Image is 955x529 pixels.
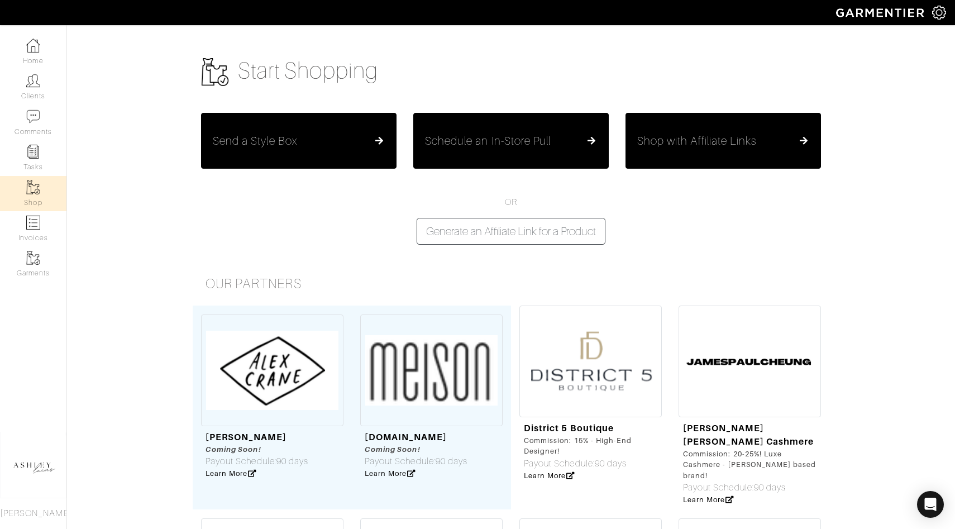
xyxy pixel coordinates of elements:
[360,314,503,426] img: Screenshot%202023-06-02%20at%201.40.48%20PM.png
[425,134,551,147] h5: Schedule an In-Store Pull
[683,481,816,494] div: Payout Schedule:
[436,456,467,466] span: 90 days
[524,423,614,433] a: District 5 Boutique
[413,113,609,169] button: Schedule an In-Store Pull
[595,459,627,469] span: 90 days
[193,196,829,245] div: OR
[425,134,597,147] a: Schedule an In-Store Pull
[365,469,416,478] a: Learn More
[206,455,308,468] div: Payout Schedule:
[683,495,734,504] a: Learn More
[26,145,40,159] img: reminder-icon-8004d30b9f0a5d33ae49ab947aed9ed385cf756f9e5892f1edd6e32f2345188e.png
[201,113,397,169] button: Send a Style Box
[201,314,343,426] img: Screen%20Shot%202023-05-23%20at%208.25.52%20AM.png
[830,3,932,22] img: garmentier-logo-header-white-b43fb05a5012e4ada735d5af1a66efaba907eab6374d6393d1fbf88cb4ef424d.png
[524,435,657,456] div: Commission: 15% - High-End Designer!
[365,432,447,442] a: [DOMAIN_NAME]
[26,216,40,230] img: orders-icon-0abe47150d42831381b5fb84f609e132dff9fe21cb692f30cb5eec754e2cba89.png
[26,180,40,194] img: garments-icon-b7da505a4dc4fd61783c78ac3ca0ef83fa9d6f193b1c9dc38574b1d14d53ca28.png
[683,423,814,447] a: [PERSON_NAME] [PERSON_NAME] Cashmere
[26,39,40,53] img: dashboard-icon-dbcd8f5a0b271acd01030246c82b418ddd0df26cd7fceb0bd07c9910d44c42f6.png
[213,134,297,147] h5: Send a Style Box
[26,251,40,265] img: garments-icon-b7da505a4dc4fd61783c78ac3ca0ef83fa9d6f193b1c9dc38574b1d14d53ca28.png
[206,277,302,291] span: Our Partners
[206,432,286,442] a: [PERSON_NAME]
[932,6,946,20] img: gear-icon-white-bd11855cb880d31180b6d7d6211b90ccbf57a29d726f0c71d8c61bd08dd39cc2.png
[754,483,786,493] span: 90 days
[917,491,944,518] div: Open Intercom Messenger
[625,113,821,169] button: Shop with Affiliate Links
[637,134,757,147] h5: Shop with Affiliate Links
[683,449,816,481] div: Commission: 20-25%! Luxe Cashmere - [PERSON_NAME] based brand!
[679,306,821,417] img: Screenshot%202023-06-30%20at%202.11.00%20PM.png
[276,456,308,466] span: 90 days
[524,471,575,480] a: Learn More
[365,444,467,455] div: Coming Soon!
[365,455,467,468] div: Payout Schedule:
[206,469,256,478] a: Learn More
[26,74,40,88] img: clients-icon-6bae9207a08558b7cb47a8932f037763ab4055f8c8b6bfacd5dc20c3e0201464.png
[524,457,657,470] div: Payout Schedule:
[201,58,229,86] img: garments-icon-b7da505a4dc4fd61783c78ac3ca0ef83fa9d6f193b1c9dc38574b1d14d53ca28.png
[206,444,308,455] div: Coming Soon!
[238,58,378,83] span: Start Shopping
[417,218,605,245] button: Generate an Affiliate Link for a Product
[519,306,662,417] img: Screenshot%202023-08-02%20at%2011.13.10%20AM.png
[26,109,40,123] img: comment-icon-a0a6a9ef722e966f86d9cbdc48e553b5cf19dbc54f86b18d962a5391bc8f6eb6.png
